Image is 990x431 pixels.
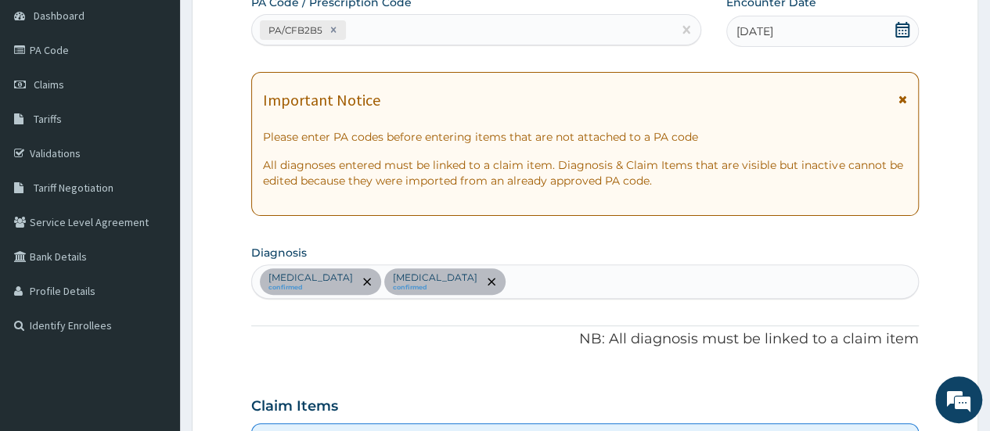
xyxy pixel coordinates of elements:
span: We're online! [91,120,216,278]
div: Chat with us now [81,88,263,108]
div: PA/CFB2B5 [264,21,325,39]
span: Claims [34,77,64,92]
small: confirmed [393,284,477,292]
span: Tariffs [34,112,62,126]
span: remove selection option [484,275,499,289]
img: d_794563401_company_1708531726252_794563401 [29,78,63,117]
p: NB: All diagnosis must be linked to a claim item [251,329,919,350]
small: confirmed [268,284,353,292]
textarea: Type your message and hit 'Enter' [8,275,298,329]
p: Please enter PA codes before entering items that are not attached to a PA code [263,129,907,145]
label: Diagnosis [251,245,307,260]
span: remove selection option [360,275,374,289]
span: Dashboard [34,9,85,23]
span: Tariff Negotiation [34,181,113,195]
div: Minimize live chat window [257,8,294,45]
h1: Important Notice [263,92,380,109]
p: [MEDICAL_DATA] [393,271,477,284]
p: All diagnoses entered must be linked to a claim item. Diagnosis & Claim Items that are visible bu... [263,157,907,189]
p: [MEDICAL_DATA] [268,271,353,284]
h3: Claim Items [251,398,338,415]
span: [DATE] [736,23,773,39]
